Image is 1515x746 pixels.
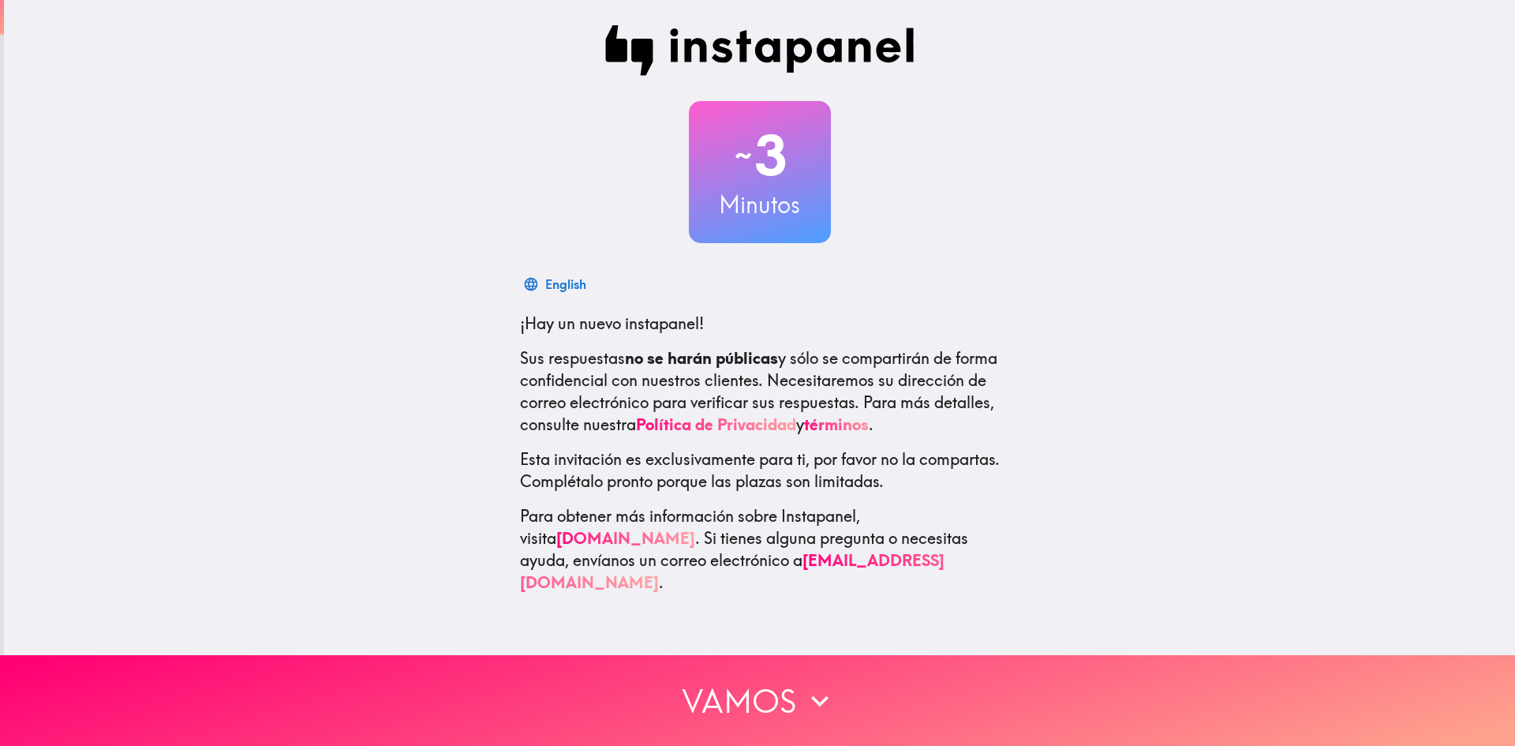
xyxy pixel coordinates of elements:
[689,188,831,221] h3: Minutos
[636,414,796,434] a: Política de Privacidad
[556,528,695,548] a: [DOMAIN_NAME]
[732,132,754,179] span: ~
[520,313,704,333] span: ¡Hay un nuevo instapanel!
[545,273,586,295] div: English
[520,448,1000,493] p: Esta invitación es exclusivamente para ti, por favor no la compartas. Complétalo pronto porque la...
[520,505,1000,594] p: Para obtener más información sobre Instapanel, visita . Si tienes alguna pregunta o necesitas ayu...
[804,414,869,434] a: términos
[520,550,945,592] a: [EMAIL_ADDRESS][DOMAIN_NAME]
[625,348,778,368] b: no se harán públicas
[605,25,915,76] img: Instapanel
[520,347,1000,436] p: Sus respuestas y sólo se compartirán de forma confidencial con nuestros clientes. Necesitaremos s...
[689,123,831,188] h2: 3
[520,268,593,300] button: English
